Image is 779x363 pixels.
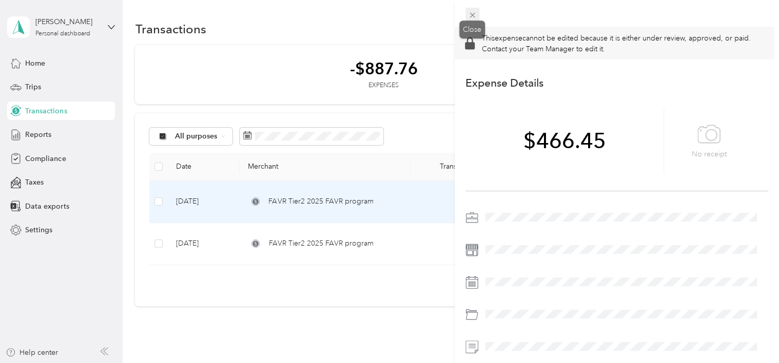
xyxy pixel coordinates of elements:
p: No receipt [692,149,727,160]
p: Expense Details [465,76,543,90]
p: This expense cannot be edited because it is either under review, approved, or paid. Contact your ... [482,33,770,54]
iframe: Everlance-gr Chat Button Frame [722,306,779,363]
div: Close [459,21,485,38]
span: $466.45 [523,130,606,151]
